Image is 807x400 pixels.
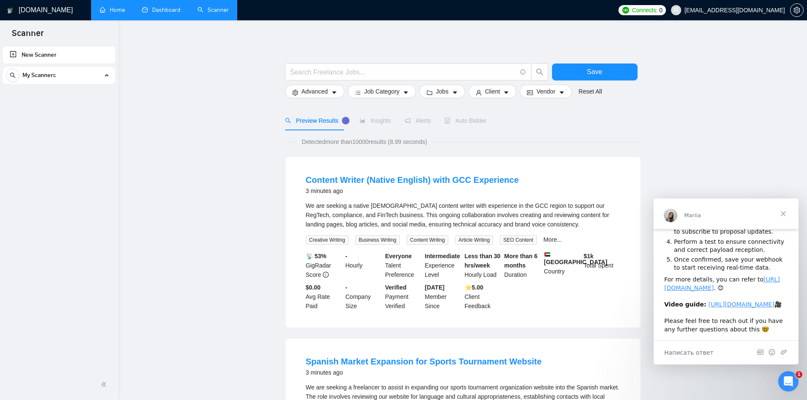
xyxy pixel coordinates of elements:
span: search [285,118,291,124]
div: Payment Verified [383,283,423,311]
span: Detected more than 10000 results (8.99 seconds) [296,137,433,146]
b: - [345,253,347,259]
div: Member Since [423,283,463,311]
span: notification [405,118,410,124]
div: 3 minutes ago [306,186,519,196]
b: - [345,284,347,291]
button: search [6,69,19,82]
button: search [531,63,548,80]
span: Job Category [364,87,399,96]
div: Hourly Load [463,251,503,279]
span: caret-down [403,89,409,96]
a: homeHome [100,6,125,14]
button: userClientcaret-down [469,85,517,98]
span: caret-down [559,89,565,96]
span: Preview Results [285,117,346,124]
span: Business Writing [355,235,400,245]
li: My Scanners [3,67,115,87]
span: 0 [659,6,663,15]
b: Intermediate [425,253,460,259]
b: [DATE] [425,284,444,291]
img: logo [7,4,13,17]
span: Scanner [5,27,50,45]
span: user [673,7,679,13]
a: More... [544,236,562,243]
b: [GEOGRAPHIC_DATA] [544,251,607,265]
b: $0.00 [306,284,321,291]
span: idcard [527,89,533,96]
div: Tooltip anchor [342,117,349,124]
span: SEO Content [500,235,537,245]
b: $ 1k [584,253,593,259]
div: Experience Level [423,251,463,279]
span: setting [292,89,298,96]
span: bars [355,89,361,96]
div: Hourly [344,251,383,279]
a: setting [790,7,804,14]
button: barsJob Categorycaret-down [348,85,416,98]
a: Reset All [579,87,602,96]
b: Verified [385,284,407,291]
span: Insights [360,117,391,124]
button: setting [790,3,804,17]
span: robot [444,118,450,124]
b: Everyone [385,253,412,259]
a: searchScanner [197,6,229,14]
span: search [6,72,19,78]
iframe: Intercom live chat сообщение [654,199,799,364]
div: 3 minutes ago [306,367,542,378]
span: caret-down [331,89,337,96]
span: search [532,68,548,76]
a: Content Writer (Native English) with GCC Experience [306,175,519,185]
b: More than 6 months [504,253,538,269]
span: double-left [101,380,109,389]
img: 🇦🇪 [544,251,550,257]
div: GigRadar Score [304,251,344,279]
span: 1 [796,371,802,378]
input: Search Freelance Jobs... [290,67,516,77]
span: Creative Writing [306,235,349,245]
button: Save [552,63,638,80]
span: area-chart [360,118,366,124]
div: We are seeking a native English content writer with experience in the GCC region to support our R... [306,201,620,229]
b: 📡 53% [306,253,327,259]
button: idcardVendorcaret-down [520,85,571,98]
span: Client [485,87,500,96]
span: Auto Bidder [444,117,486,124]
div: Talent Preference [383,251,423,279]
div: Country [542,251,582,279]
img: upwork-logo.png [622,7,629,14]
div: Total Spent [582,251,622,279]
a: dashboardDashboard [142,6,180,14]
span: Content Writing [407,235,448,245]
span: Advanced [302,87,328,96]
b: Less than 30 hrs/week [465,253,501,269]
span: Alerts [405,117,431,124]
span: Jobs [436,87,449,96]
span: Article Writing [455,235,493,245]
span: Save [587,66,602,77]
div: Avg Rate Paid [304,283,344,311]
span: info-circle [520,69,526,75]
a: New Scanner [10,47,108,63]
b: ⭐️ 5.00 [465,284,483,291]
span: Connects: [632,6,657,15]
span: user [476,89,482,96]
div: Duration [502,251,542,279]
iframe: Intercom live chat [778,371,799,392]
button: folderJobscaret-down [419,85,465,98]
span: caret-down [452,89,458,96]
span: info-circle [323,272,329,278]
span: folder [427,89,433,96]
button: settingAdvancedcaret-down [285,85,344,98]
a: Spanish Market Expansion for Sports Tournament Website [306,357,542,366]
